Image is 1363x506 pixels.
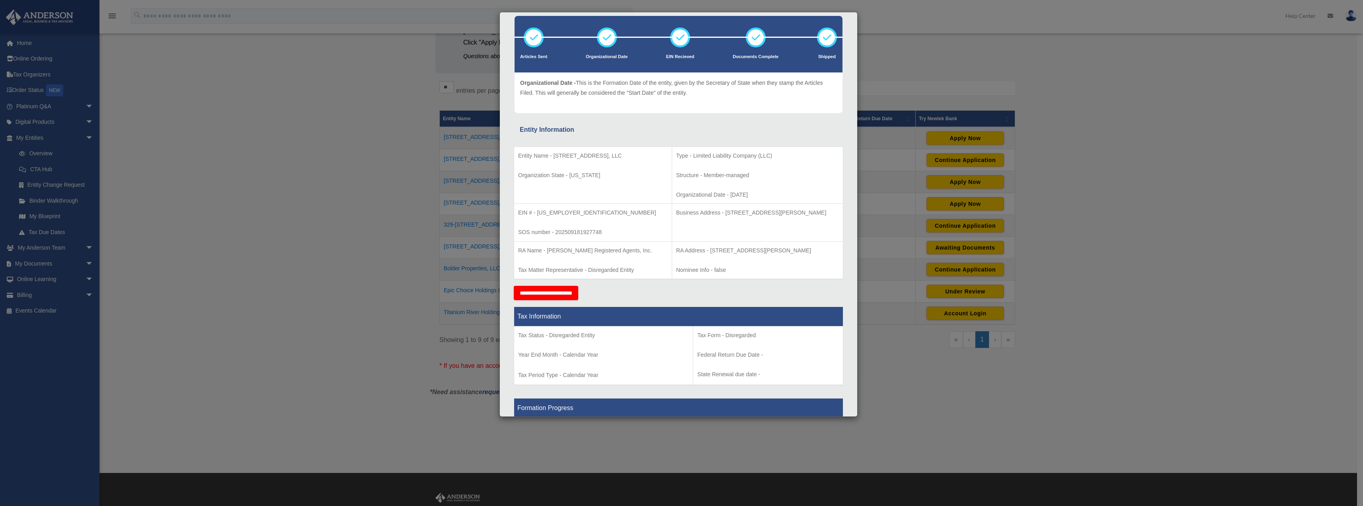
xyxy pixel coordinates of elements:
p: Nominee Info - false [676,265,839,275]
p: Documents Complete [733,53,778,61]
p: Tax Status - Disregarded Entity [518,330,689,340]
p: Organization State - [US_STATE] [518,170,668,180]
p: Type - Limited Liability Company (LLC) [676,151,839,161]
p: EIN # - [US_EMPLOYER_IDENTIFICATION_NUMBER] [518,208,668,218]
p: Year End Month - Calendar Year [518,350,689,360]
th: Formation Progress [514,399,843,418]
p: EIN Recieved [666,53,694,61]
p: Tax Matter Representative - Disregarded Entity [518,265,668,275]
span: Organizational Date - [520,80,576,86]
p: Entity Name - [STREET_ADDRESS], LLC [518,151,668,161]
p: RA Name - [PERSON_NAME] Registered Agents, Inc. [518,246,668,256]
p: Organizational Date [586,53,628,61]
p: This is the Formation Date of the entity, given by the Secretary of State when they stamp the Art... [520,78,837,98]
p: Federal Return Due Date - [697,350,839,360]
th: Tax Information [514,307,843,326]
div: Entity Information [520,124,837,135]
p: Organizational Date - [DATE] [676,190,839,200]
p: Structure - Member-managed [676,170,839,180]
p: Articles Sent [520,53,547,61]
p: Tax Form - Disregarded [697,330,839,340]
p: Shipped [817,53,837,61]
td: Tax Period Type - Calendar Year [514,326,693,385]
p: Business Address - [STREET_ADDRESS][PERSON_NAME] [676,208,839,218]
p: RA Address - [STREET_ADDRESS][PERSON_NAME] [676,246,839,256]
p: State Renewal due date - [697,369,839,379]
p: SOS number - 202509181927748 [518,227,668,237]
